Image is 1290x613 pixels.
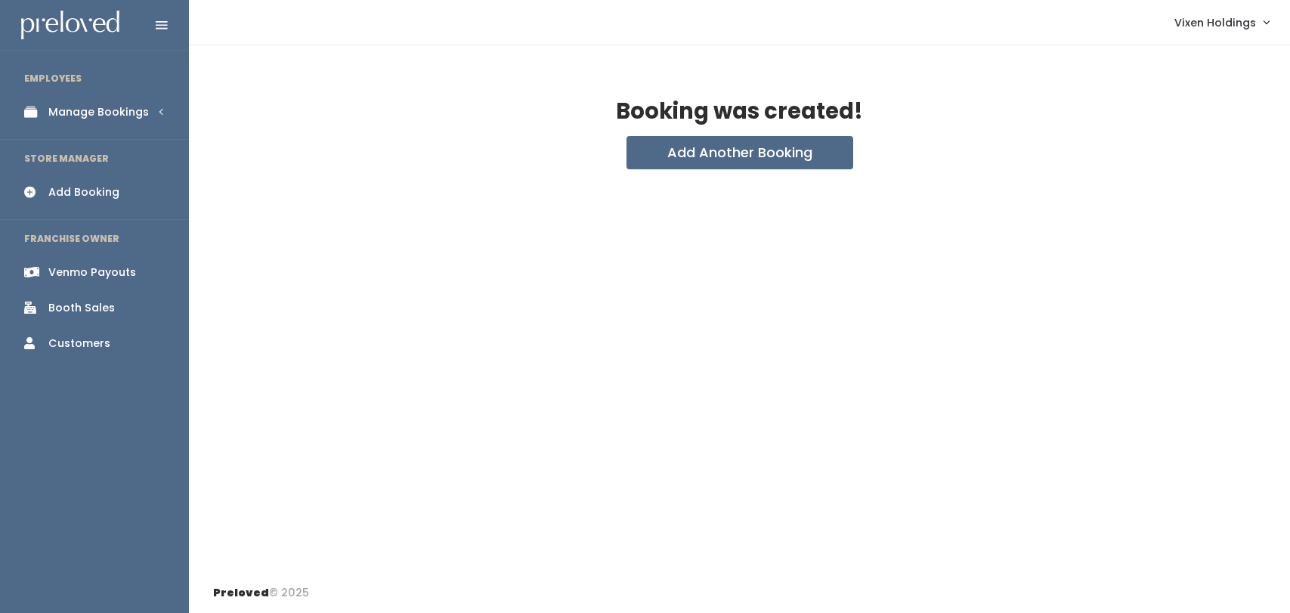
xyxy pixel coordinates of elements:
img: preloved logo [21,11,119,40]
div: Manage Bookings [48,104,149,120]
div: Customers [48,336,110,351]
div: Add Booking [48,184,119,200]
a: Vixen Holdings [1159,6,1284,39]
div: © 2025 [213,573,309,601]
button: Add Another Booking [626,136,853,169]
span: Preloved [213,585,269,600]
div: Venmo Payouts [48,265,136,280]
h2: Booking was created! [616,100,863,124]
div: Booth Sales [48,300,115,316]
span: Vixen Holdings [1174,14,1256,31]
